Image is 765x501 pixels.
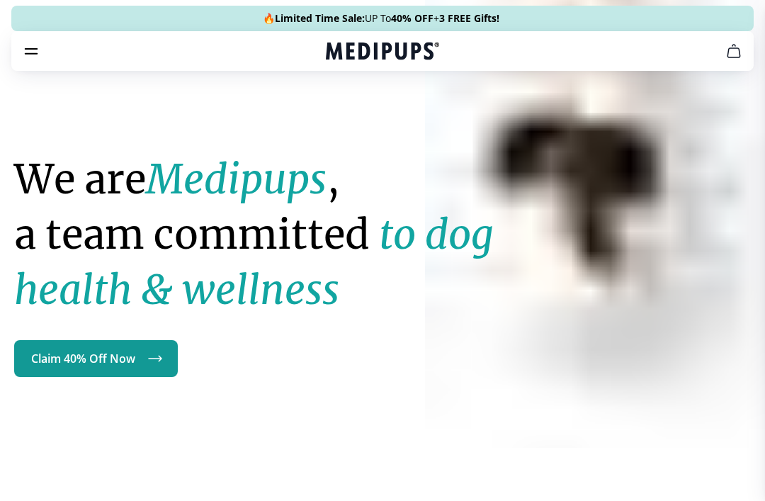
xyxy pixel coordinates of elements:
[14,152,533,317] h1: We are , a team committed
[14,340,178,377] a: Claim 40% Off Now
[263,11,499,26] span: 🔥 UP To +
[23,43,40,60] button: burger-menu
[326,40,439,64] a: Medipups
[146,154,327,204] strong: Medipups
[717,34,751,68] button: cart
